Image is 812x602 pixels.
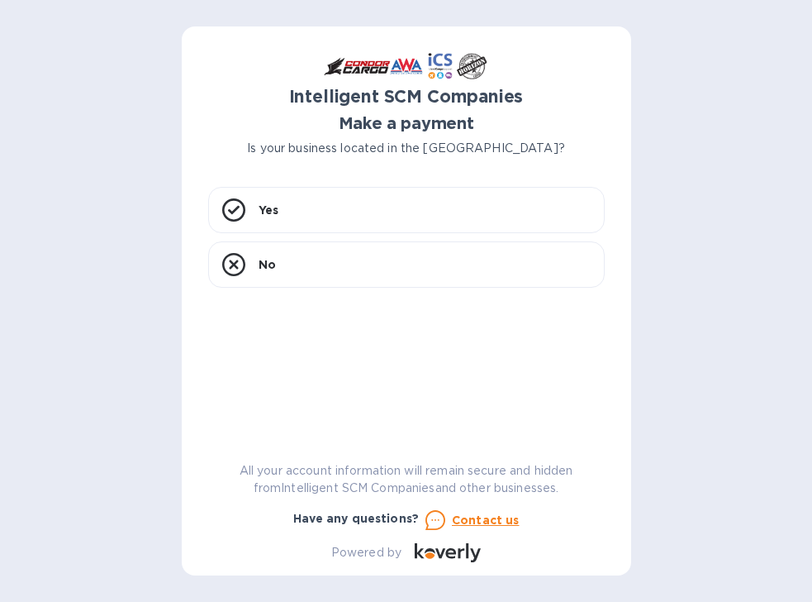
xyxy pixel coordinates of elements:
[293,512,420,525] b: Have any questions?
[208,114,605,133] h1: Make a payment
[289,86,524,107] b: Intelligent SCM Companies
[259,256,276,273] p: No
[259,202,278,218] p: Yes
[208,462,605,497] p: All your account information will remain secure and hidden from Intelligent SCM Companies and oth...
[331,544,401,561] p: Powered by
[452,514,520,527] u: Contact us
[208,140,605,157] p: Is your business located in the [GEOGRAPHIC_DATA]?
